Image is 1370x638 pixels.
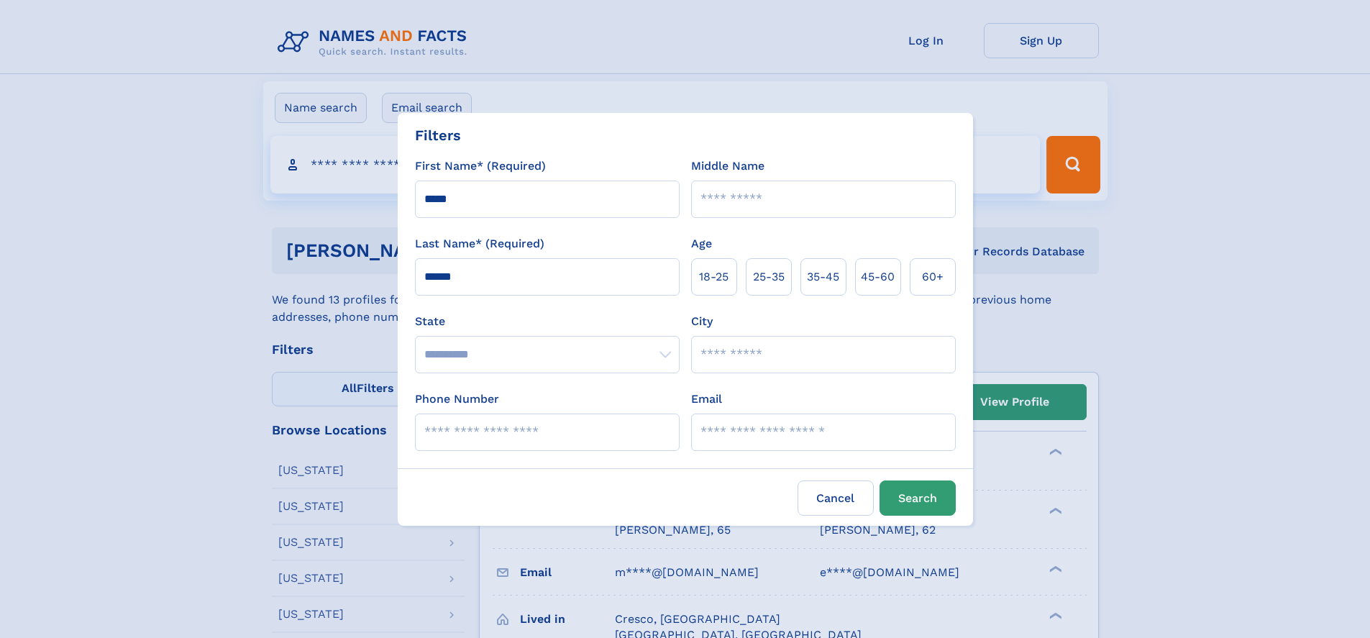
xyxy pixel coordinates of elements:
[691,391,722,408] label: Email
[922,268,944,286] span: 60+
[691,235,712,252] label: Age
[861,268,895,286] span: 45‑60
[691,158,764,175] label: Middle Name
[753,268,785,286] span: 25‑35
[415,124,461,146] div: Filters
[415,158,546,175] label: First Name* (Required)
[415,313,680,330] label: State
[699,268,729,286] span: 18‑25
[691,313,713,330] label: City
[415,391,499,408] label: Phone Number
[798,480,874,516] label: Cancel
[415,235,544,252] label: Last Name* (Required)
[807,268,839,286] span: 35‑45
[880,480,956,516] button: Search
